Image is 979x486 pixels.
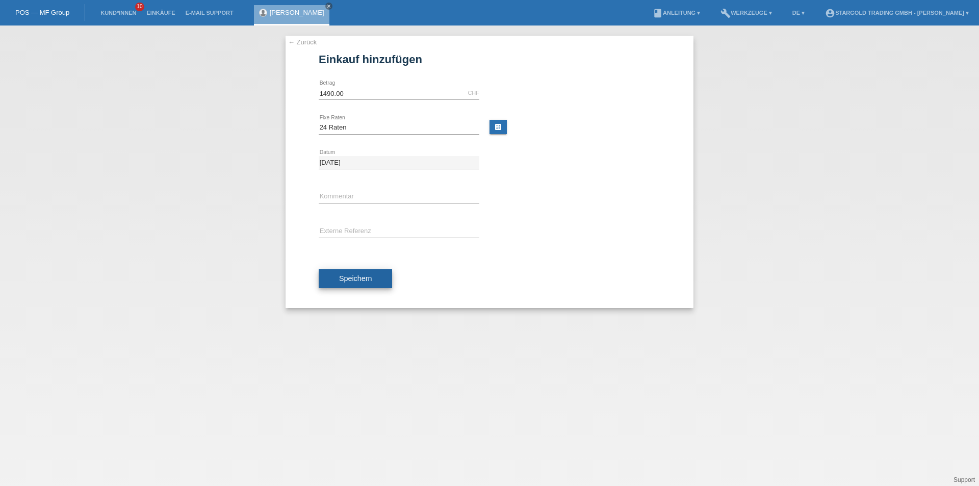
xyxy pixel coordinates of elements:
[319,53,660,66] h1: Einkauf hinzufügen
[95,10,141,16] a: Kund*innen
[15,9,69,16] a: POS — MF Group
[787,10,810,16] a: DE ▾
[489,120,507,134] a: calculate
[720,8,731,18] i: build
[648,10,705,16] a: bookAnleitung ▾
[653,8,663,18] i: book
[326,4,331,9] i: close
[270,9,324,16] a: [PERSON_NAME]
[181,10,239,16] a: E-Mail Support
[820,10,974,16] a: account_circleStargold Trading GmbH - [PERSON_NAME] ▾
[288,38,317,46] a: ← Zurück
[468,90,479,96] div: CHF
[825,8,835,18] i: account_circle
[339,274,372,283] span: Speichern
[135,3,144,11] span: 10
[715,10,777,16] a: buildWerkzeuge ▾
[494,123,502,131] i: calculate
[325,3,332,10] a: close
[141,10,180,16] a: Einkäufe
[954,476,975,483] a: Support
[319,269,392,289] button: Speichern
